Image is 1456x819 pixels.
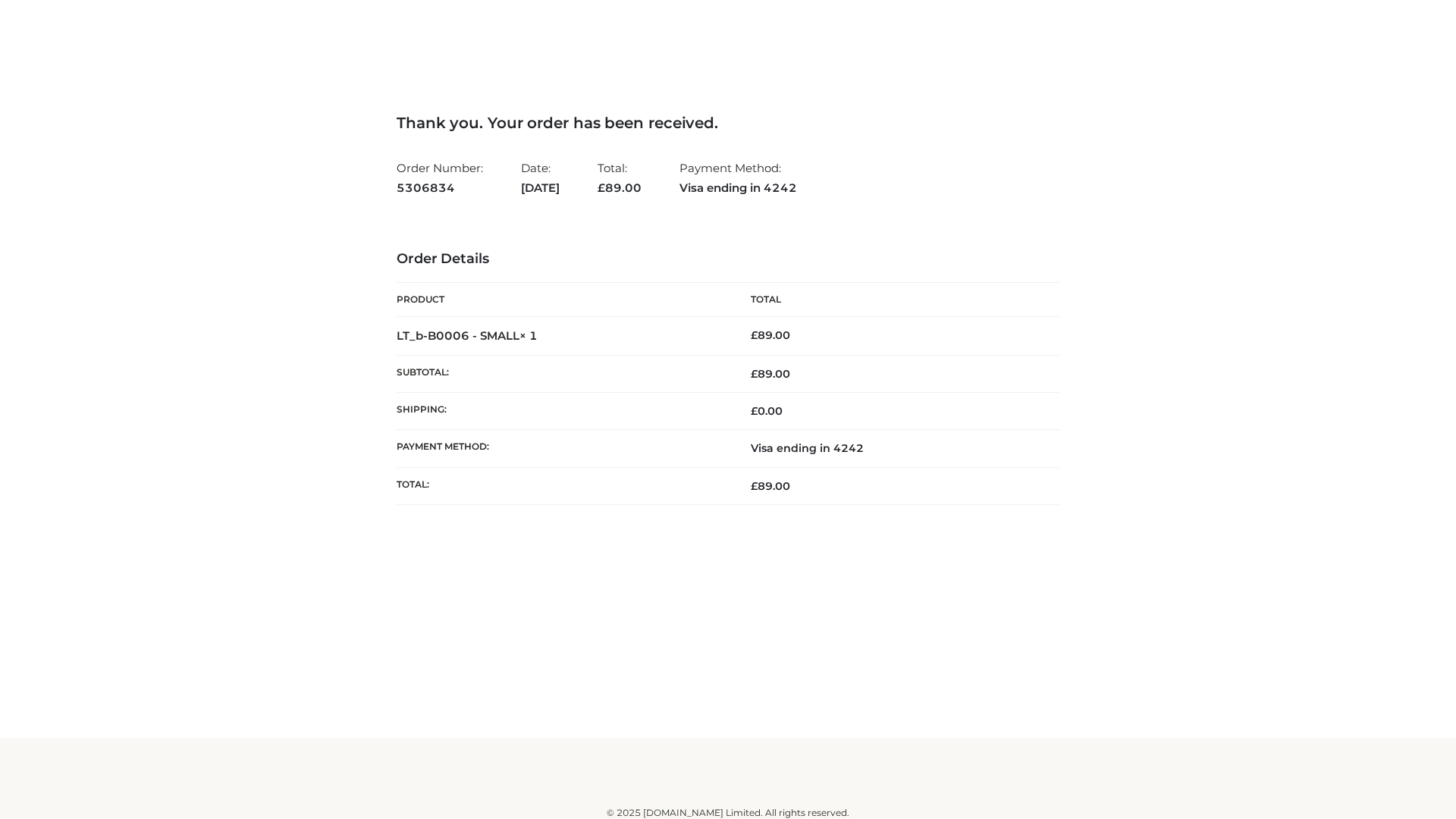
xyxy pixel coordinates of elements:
h3: Thank you. Your order has been received. [397,114,1059,132]
th: Total [728,283,1059,317]
bdi: 89.00 [751,328,790,342]
span: £ [751,367,758,381]
strong: × 1 [519,328,538,343]
th: Product [397,283,728,317]
strong: [DATE] [521,178,560,198]
strong: LT_b-B0006 - SMALL [397,328,538,343]
span: £ [598,180,605,195]
span: £ [751,479,758,493]
li: Date: [521,155,560,201]
strong: 5306834 [397,178,483,198]
span: £ [751,328,758,342]
td: Visa ending in 4242 [728,430,1059,467]
h3: Order Details [397,251,1059,268]
span: 89.00 [598,180,642,195]
th: Subtotal: [397,355,728,392]
span: £ [751,404,758,418]
li: Order Number: [397,155,483,201]
span: 89.00 [751,367,790,381]
th: Total: [397,467,728,504]
li: Total: [598,155,642,201]
strong: Visa ending in 4242 [679,178,797,198]
bdi: 0.00 [751,404,783,418]
span: 89.00 [751,479,790,493]
th: Payment method: [397,430,728,467]
th: Shipping: [397,393,728,430]
li: Payment Method: [679,155,797,201]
